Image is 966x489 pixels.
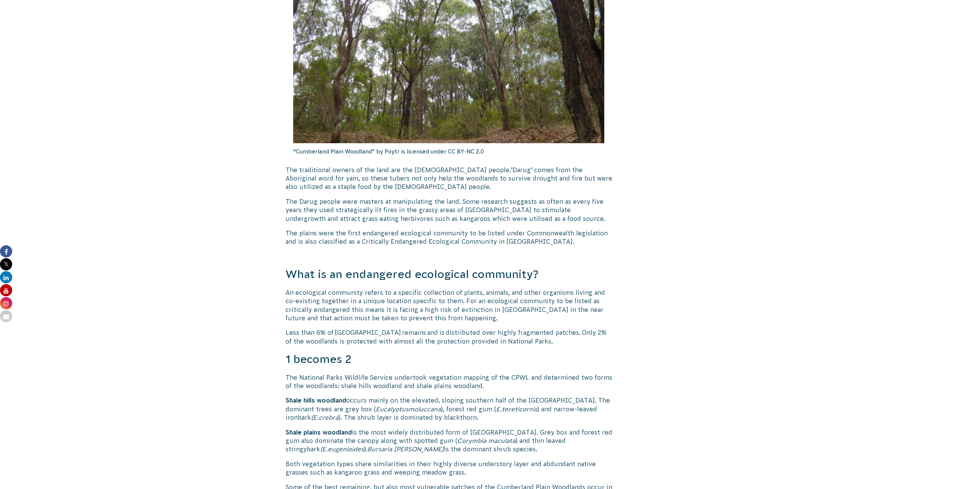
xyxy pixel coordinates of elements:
span: ). The shrub layer is dominated by blackthorn. [338,414,478,421]
span: crebra [319,414,338,421]
span: orymbia [462,437,486,444]
span: tereticornis [502,406,537,412]
span: Bursaria [PERSON_NAME] [367,446,444,452]
span: The traditional owners of the land are the [DEMOGRAPHIC_DATA] people. [286,166,511,173]
span: Eucalyptus [376,406,409,412]
span: Shale hills woodland [286,397,346,404]
span: Less than 6% of [GEOGRAPHIC_DATA] remains and is distributed over highly fragmented patches. Only... [286,329,607,344]
span: Shale plains woodland [286,429,352,436]
span: is the most widely distributed form of [GEOGRAPHIC_DATA]. Grey box and forest red gum also domina... [286,429,612,444]
span: is the dominant shrub species. [444,446,537,452]
span: (E. [311,414,319,421]
p: “Cumberland Plain Woodland” by Poytr is licensed under CC BY-NC 2.0 [293,143,605,160]
span: moluccana [409,406,441,412]
span: C [457,437,462,444]
span: ‘Darug’ comes from the Aboriginal word for yam, so these tubers not only help the woodlands to su... [286,166,612,190]
span: ). [364,446,367,452]
span: (E. [320,446,328,452]
span: maculata [488,437,516,444]
span: E. [496,406,502,412]
span: ), forest red gum ( [441,406,496,412]
span: The plains were the first endangered ecological community to be listed under Commonwealth legisla... [286,230,608,245]
span: eugenioides [328,446,364,452]
span: occurs mainly on the elevated, sloping southern half of the [GEOGRAPHIC_DATA]. The dominant trees... [286,397,610,412]
span: d [550,460,554,467]
h3: What is an endangered ecological community? [286,267,612,282]
span: An ecological community refers to a specific collection of plants, animals, and other organisms l... [286,289,605,321]
span: The Darug people were masters at manipulating the land. Some research suggests as often as every ... [286,198,605,222]
h3: 1 becomes 2 [286,352,612,367]
span: b [546,460,550,467]
span: Both vegetation types share similarities in their highly diverse understory layer and a [286,460,546,467]
span: The National Parks Wildlife Service undertook vegetation mapping of the CPWL and determined two f... [286,374,612,389]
